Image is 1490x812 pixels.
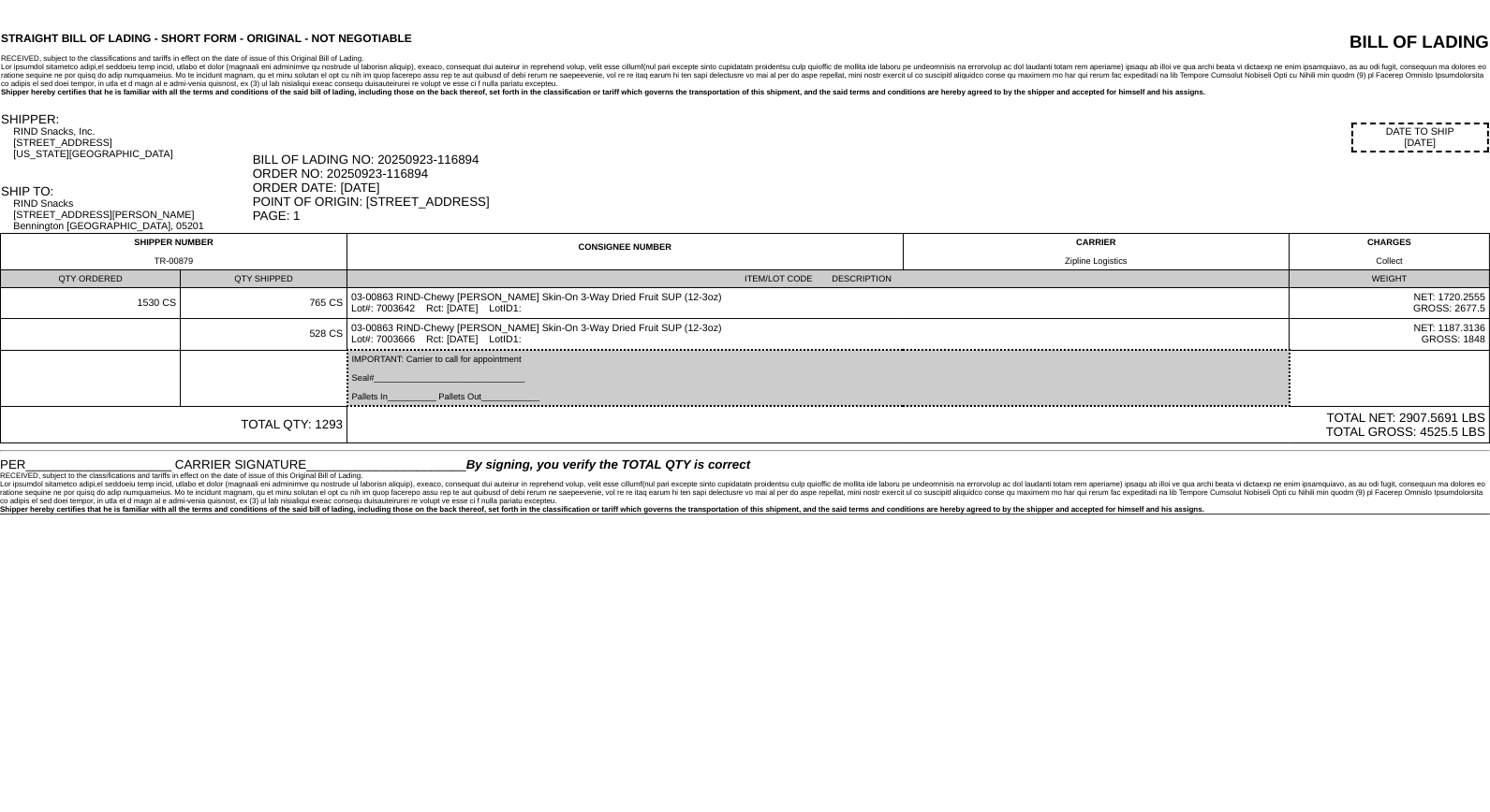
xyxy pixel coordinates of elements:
[1,112,251,126] div: SHIPPER:
[1290,270,1490,288] td: WEIGHT
[1,270,181,288] td: QTY ORDERED
[13,126,250,160] div: RIND Snacks, Inc. [STREET_ADDRESS] [US_STATE][GEOGRAPHIC_DATA]
[347,319,1290,351] td: 03-00863 RIND-Chewy [PERSON_NAME] Skin-On 3-Way Dried Fruit SUP (12-3oz) Lot#: 7003666 Rct: [DATE...
[1290,288,1490,319] td: NET: 1720.2555 GROSS: 2677.5
[907,256,1285,266] div: Zipline Logistics
[1,406,347,443] td: TOTAL QTY: 1293
[181,288,347,319] td: 765 CS
[1351,123,1489,152] div: DATE TO SHIP [DATE]
[347,406,1490,443] td: TOTAL NET: 2907.5691 LBS TOTAL GROSS: 4525.5 LBS
[181,319,347,351] td: 528 CS
[903,234,1289,270] td: CARRIER
[13,198,250,232] div: RIND Snacks [STREET_ADDRESS][PERSON_NAME] Bennington [GEOGRAPHIC_DATA], 05201
[181,270,347,288] td: QTY SHIPPED
[1,234,347,270] td: SHIPPER NUMBER
[1092,32,1489,52] div: BILL OF LADING
[1290,319,1490,351] td: NET: 1187.3136 GROSS: 1848
[1,288,181,319] td: 1530 CS
[253,152,1489,223] div: BILL OF LADING NO: 20250923-116894 ORDER NO: 20250923-116894 ORDER DATE: [DATE] POINT OF ORIGIN: ...
[5,256,343,266] div: TR-00879
[347,270,1290,288] td: ITEM/LOT CODE DESCRIPTION
[1,88,1489,96] div: Shipper hereby certifies that he is familiar with all the terms and conditions of the said bill o...
[466,457,750,471] span: By signing, you verify the TOTAL QTY is correct
[1290,234,1490,270] td: CHARGES
[347,234,904,270] td: CONSIGNEE NUMBER
[347,350,1290,406] td: IMPORTANT: Carrier to call for appointment Seal#_______________________________ Pallets In_______...
[1293,256,1485,266] div: Collect
[1,184,251,198] div: SHIP TO:
[347,288,1290,319] td: 03-00863 RIND-Chewy [PERSON_NAME] Skin-On 3-Way Dried Fruit SUP (12-3oz) Lot#: 7003642 Rct: [DATE...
